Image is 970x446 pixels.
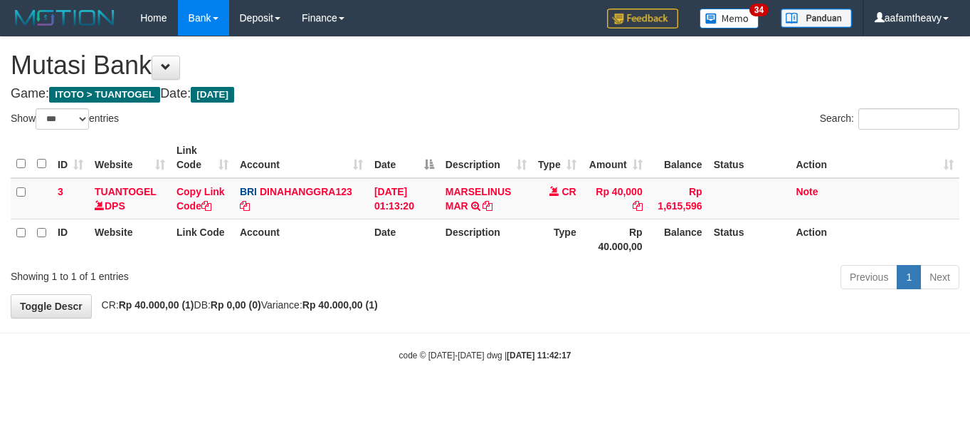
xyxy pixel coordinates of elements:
span: 34 [749,4,769,16]
th: Status [708,138,791,178]
img: MOTION_logo.png [11,7,119,28]
th: ID: activate to sort column ascending [52,138,89,178]
img: Button%20Memo.svg [700,9,759,28]
strong: Rp 40.000,00 (1) [302,299,378,311]
th: Status [708,219,791,259]
th: Rp 40.000,00 [582,219,648,259]
td: Rp 1,615,596 [648,178,708,219]
th: Action: activate to sort column ascending [790,138,959,178]
th: Account: activate to sort column ascending [234,138,369,178]
strong: [DATE] 11:42:17 [507,351,571,361]
th: Description [440,219,532,259]
label: Show entries [11,108,119,130]
a: 1 [897,265,921,289]
div: Showing 1 to 1 of 1 entries [11,264,394,284]
strong: Rp 0,00 (0) [211,299,261,311]
a: Copy MARSELINUS MAR to clipboard [483,200,492,212]
td: [DATE] 01:13:20 [369,178,440,219]
strong: Rp 40.000,00 (1) [119,299,194,311]
a: Note [796,186,818,197]
span: CR: DB: Variance: [95,299,378,311]
th: Account [234,219,369,259]
th: ID [52,219,89,259]
a: Previous [840,265,897,289]
h4: Game: Date: [11,87,959,101]
a: Copy DINAHANGGRA123 to clipboard [240,200,250,212]
a: MARSELINUS MAR [446,186,512,212]
th: Type [532,219,582,259]
img: panduan.png [781,9,852,28]
span: 3 [58,186,63,197]
th: Website: activate to sort column ascending [89,138,171,178]
th: Link Code: activate to sort column ascending [171,138,234,178]
span: CR [562,186,576,197]
th: Description: activate to sort column ascending [440,138,532,178]
th: Type: activate to sort column ascending [532,138,582,178]
th: Date [369,219,440,259]
a: Copy Rp 40,000 to clipboard [633,200,643,212]
th: Balance [648,219,708,259]
a: Next [920,265,959,289]
span: ITOTO > TUANTOGEL [49,87,160,103]
select: Showentries [36,108,89,130]
th: Website [89,219,171,259]
td: DPS [89,178,171,219]
a: Copy Link Code [176,186,225,212]
th: Date: activate to sort column descending [369,138,440,178]
small: code © [DATE]-[DATE] dwg | [399,351,571,361]
a: Toggle Descr [11,294,92,318]
th: Balance [648,138,708,178]
a: TUANTOGEL [95,186,157,197]
h1: Mutasi Bank [11,51,959,80]
a: DINAHANGGRA123 [260,186,352,197]
span: [DATE] [191,87,234,103]
th: Action [790,219,959,259]
th: Amount: activate to sort column ascending [582,138,648,178]
img: Feedback.jpg [607,9,678,28]
th: Link Code [171,219,234,259]
input: Search: [858,108,959,130]
span: BRI [240,186,257,197]
label: Search: [820,108,959,130]
td: Rp 40,000 [582,178,648,219]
